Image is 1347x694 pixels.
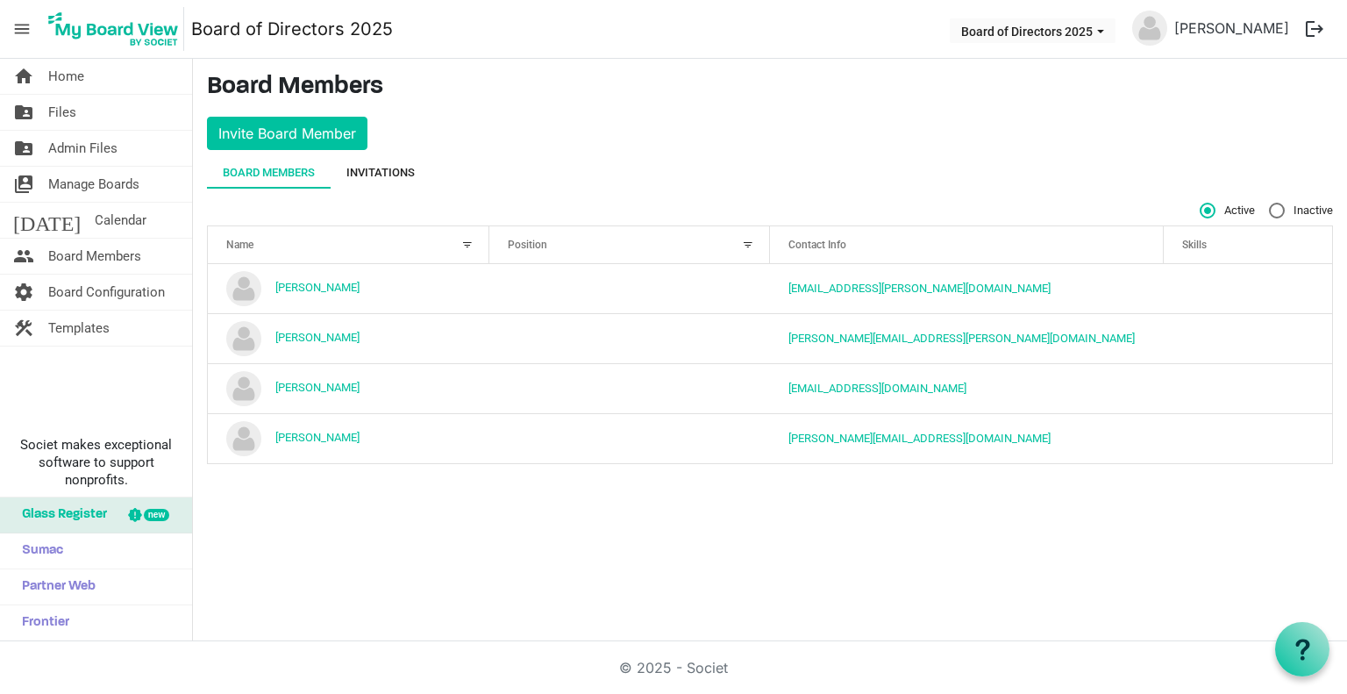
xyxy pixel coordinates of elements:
td: Matthew Duffy is template cell column header Name [208,363,489,413]
span: menu [5,12,39,46]
td: LaCretia Konan is template cell column header Name [208,264,489,313]
div: Invitations [346,164,415,182]
a: [PERSON_NAME] [275,431,360,444]
td: matt.duffy29@gmail.com is template cell column header Contact Info [770,363,1164,413]
span: Name [226,239,253,251]
a: [PERSON_NAME] [1167,11,1296,46]
a: [PERSON_NAME][EMAIL_ADDRESS][PERSON_NAME][DOMAIN_NAME] [788,332,1135,345]
span: Glass Register [13,497,107,533]
span: switch_account [13,167,34,202]
td: column header Position [489,264,771,313]
td: Matt Duffy is template cell column header Name [208,313,489,363]
span: Board Configuration [48,275,165,310]
div: new [144,509,169,521]
span: [DATE] [13,203,81,238]
td: column header Position [489,363,771,413]
td: lkonan1@kish.edu is template cell column header Contact Info [770,264,1164,313]
button: logout [1296,11,1333,47]
span: settings [13,275,34,310]
img: no-profile-picture.svg [226,421,261,456]
a: Board of Directors 2025 [191,11,393,47]
img: no-profile-picture.svg [226,321,261,356]
td: is template cell column header Skills [1164,363,1332,413]
img: My Board View Logo [43,7,184,51]
span: Skills [1182,239,1207,251]
a: [PERSON_NAME][EMAIL_ADDRESS][DOMAIN_NAME] [788,432,1051,445]
span: people [13,239,34,274]
a: [EMAIL_ADDRESS][PERSON_NAME][DOMAIN_NAME] [788,282,1051,295]
a: [PERSON_NAME] [275,331,360,344]
img: no-profile-picture.svg [226,271,261,306]
td: is template cell column header Skills [1164,264,1332,313]
span: Active [1200,203,1255,218]
a: © 2025 - Societ [619,659,728,676]
span: Calendar [95,203,146,238]
td: is template cell column header Skills [1164,313,1332,363]
td: Shawn Lowe is template cell column header Name [208,413,489,463]
h3: Board Members [207,73,1333,103]
span: folder_shared [13,131,34,166]
a: [PERSON_NAME] [275,281,360,294]
a: [PERSON_NAME] [275,381,360,394]
span: Admin Files [48,131,118,166]
span: Inactive [1269,203,1333,218]
span: Manage Boards [48,167,139,202]
td: column header Position [489,413,771,463]
td: matt.duffy@dekalb.org is template cell column header Contact Info [770,313,1164,363]
button: Board of Directors 2025 dropdownbutton [950,18,1115,43]
span: Sumac [13,533,63,569]
div: Board Members [223,164,315,182]
a: [EMAIL_ADDRESS][DOMAIN_NAME] [788,382,966,395]
span: Position [508,239,547,251]
td: is template cell column header Skills [1164,413,1332,463]
span: construction [13,311,34,346]
span: Contact Info [788,239,846,251]
span: folder_shared [13,95,34,130]
img: no-profile-picture.svg [1132,11,1167,46]
span: home [13,59,34,94]
td: column header Position [489,313,771,363]
img: no-profile-picture.svg [226,371,261,406]
span: Home [48,59,84,94]
span: Societ makes exceptional software to support nonprofits. [8,436,184,489]
td: shawn@occreates.com is template cell column header Contact Info [770,413,1164,463]
a: My Board View Logo [43,7,191,51]
div: tab-header [207,157,1333,189]
span: Files [48,95,76,130]
span: Partner Web [13,569,96,605]
span: Frontier [13,605,69,640]
button: Invite Board Member [207,117,367,150]
span: Templates [48,311,110,346]
span: Board Members [48,239,141,274]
